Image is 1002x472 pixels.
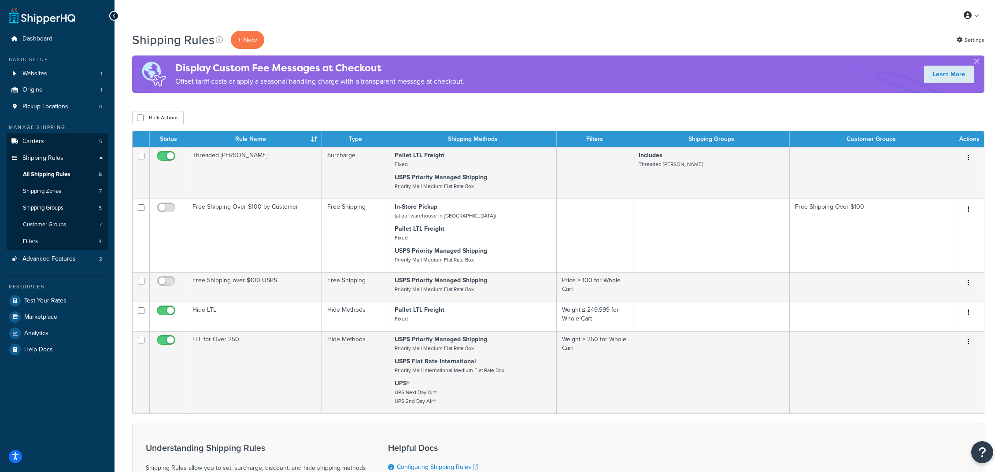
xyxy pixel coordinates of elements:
[790,131,953,147] th: Customer Groups
[395,202,437,211] strong: In-Store Pickup
[187,331,322,413] td: LTL for Over 250
[7,124,108,131] div: Manage Shipping
[99,204,102,212] span: 5
[639,151,662,160] strong: Includes
[395,173,487,182] strong: USPS Priority Managed Shipping
[395,151,444,160] strong: Pallet LTL Freight
[790,199,953,272] td: Free Shipping Over $100
[187,302,322,331] td: Hide LTL
[7,150,108,251] li: Shipping Rules
[322,131,389,147] th: Type
[7,183,108,199] a: Shipping Zones 7
[7,283,108,291] div: Resources
[7,200,108,216] li: Shipping Groups
[7,31,108,47] a: Dashboard
[395,305,444,314] strong: Pallet LTL Freight
[187,272,322,302] td: Free Shipping over $100 USPS
[100,70,102,77] span: 1
[22,70,47,77] span: Websites
[395,379,410,388] strong: UPS®
[971,441,993,463] button: Open Resource Center
[7,233,108,250] a: Filters 4
[7,99,108,115] li: Pickup Locations
[395,388,437,405] small: UPS Next Day Air® UPS 2nd Day Air®
[99,188,102,195] span: 7
[99,138,102,145] span: 5
[100,86,102,94] span: 1
[7,166,108,183] a: All Shipping Rules 5
[7,66,108,82] li: Websites
[395,234,408,242] small: Fixed
[132,111,184,124] button: Bulk Actions
[24,330,48,337] span: Analytics
[633,131,790,147] th: Shipping Groups
[22,155,63,162] span: Shipping Rules
[639,160,703,168] small: Threaded [PERSON_NAME]
[22,86,42,94] span: Origins
[557,272,633,302] td: Price ≥ 100 for Whole Cart
[132,31,214,48] h1: Shipping Rules
[22,255,76,263] span: Advanced Features
[7,99,108,115] a: Pickup Locations 0
[231,31,264,49] p: + New
[7,82,108,98] li: Origins
[7,56,108,63] div: Basic Setup
[22,35,52,43] span: Dashboard
[322,147,389,199] td: Surcharge
[7,251,108,267] li: Advanced Features
[7,150,108,166] a: Shipping Rules
[395,366,504,374] small: Priority Mail International Medium Flat Rate Box
[7,200,108,216] a: Shipping Groups 5
[24,297,67,305] span: Test Your Rates
[7,217,108,233] a: Customer Groups 7
[322,199,389,272] td: Free Shipping
[7,342,108,358] a: Help Docs
[23,238,38,245] span: Filters
[22,103,68,111] span: Pickup Locations
[187,131,322,147] th: Rule Name : activate to sort column ascending
[187,147,322,199] td: Threaded [PERSON_NAME]
[395,357,476,366] strong: USPS Flat Rate International
[7,325,108,341] a: Analytics
[7,166,108,183] li: All Shipping Rules
[395,335,487,344] strong: USPS Priority Managed Shipping
[99,255,102,263] span: 2
[957,34,984,46] a: Settings
[395,315,408,323] small: Fixed
[23,171,70,178] span: All Shipping Rules
[7,82,108,98] a: Origins 1
[953,131,984,147] th: Actions
[187,199,322,272] td: Free Shipping Over $100 by Customer
[395,160,408,168] small: Fixed
[99,221,102,229] span: 7
[322,331,389,413] td: Hide Methods
[395,224,444,233] strong: Pallet LTL Freight
[99,103,102,111] span: 0
[23,221,66,229] span: Customer Groups
[395,285,474,293] small: Priority Mail Medium Flat Rate Box
[322,302,389,331] td: Hide Methods
[132,55,175,93] img: duties-banner-06bc72dcb5fe05cb3f9472aba00be2ae8eb53ab6f0d8bb03d382ba314ac3c341.png
[395,182,474,190] small: Priority Mail Medium Flat Rate Box
[395,276,487,285] strong: USPS Priority Managed Shipping
[22,138,44,145] span: Carriers
[24,346,53,354] span: Help Docs
[99,238,102,245] span: 4
[924,66,974,83] a: Learn More
[557,131,633,147] th: Filters
[397,462,478,472] a: Configuring Shipping Rules
[7,309,108,325] a: Marketplace
[7,293,108,309] a: Test Your Rates
[395,246,487,255] strong: USPS Priority Managed Shipping
[388,443,532,453] h3: Helpful Docs
[395,212,496,220] small: (at our warehouse in [GEOGRAPHIC_DATA])
[7,217,108,233] li: Customer Groups
[7,133,108,150] li: Carriers
[7,233,108,250] li: Filters
[175,75,464,88] p: Offset tariff costs or apply a seasonal handling charge with a transparent message at checkout.
[9,7,75,24] a: ShipperHQ Home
